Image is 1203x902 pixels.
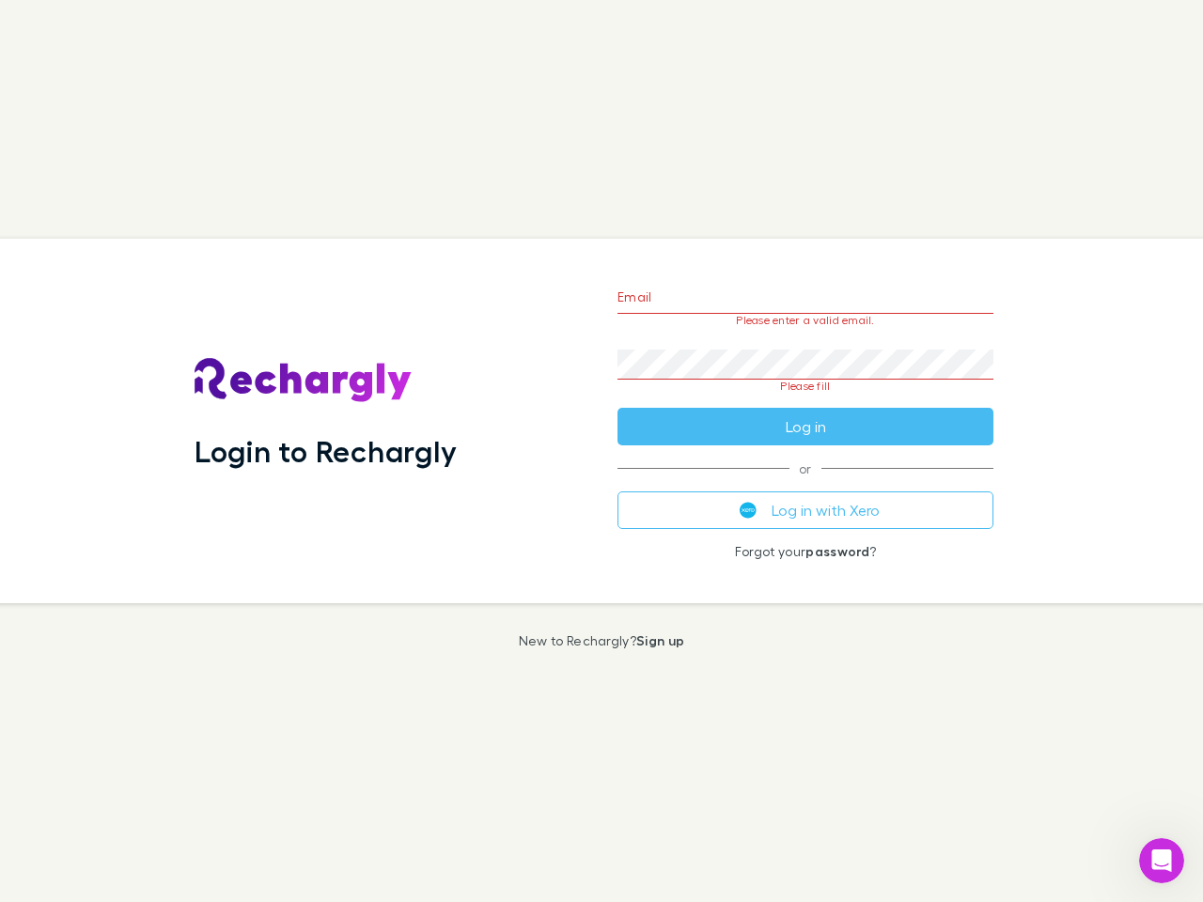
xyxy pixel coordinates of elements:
[617,544,993,559] p: Forgot your ?
[617,380,993,393] p: Please fill
[617,408,993,445] button: Log in
[195,433,457,469] h1: Login to Rechargly
[195,358,413,403] img: Rechargly's Logo
[617,314,993,327] p: Please enter a valid email.
[617,491,993,529] button: Log in with Xero
[519,633,685,648] p: New to Rechargly?
[805,543,869,559] a: password
[1139,838,1184,883] iframe: Intercom live chat
[617,468,993,469] span: or
[740,502,757,519] img: Xero's logo
[636,632,684,648] a: Sign up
